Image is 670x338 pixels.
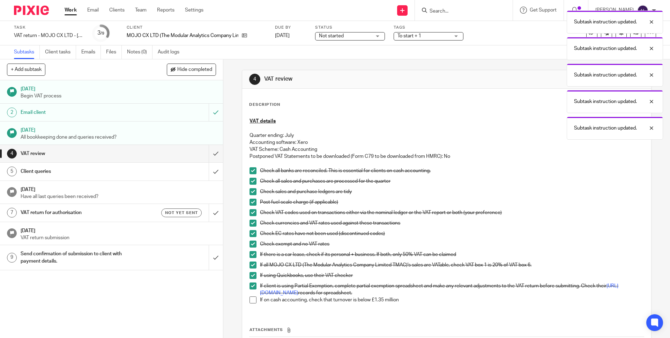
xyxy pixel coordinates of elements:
[135,7,147,14] a: Team
[315,25,385,30] label: Status
[319,34,344,38] span: Not started
[21,84,216,93] h1: [DATE]
[260,167,643,174] p: Check all banks are reconciled. This is essential for clients on cash accounting.
[250,139,643,146] p: Accounting software: Xero
[81,45,101,59] a: Emails
[574,125,637,132] p: Subtask instruction updated.
[106,45,122,59] a: Files
[45,45,76,59] a: Client tasks
[260,241,643,248] p: Check exempt and no VAT rates
[260,282,643,297] p: If client is using Partial Exemption, complete partial exemption spreadsheet and make any relevan...
[7,208,17,218] div: 7
[21,234,216,241] p: VAT return submission
[260,220,643,227] p: Check currencies and VAT rates used against these transactions
[7,64,45,75] button: + Add subtask
[264,75,462,83] h1: VAT review
[249,102,280,108] p: Description
[574,72,637,79] p: Subtask instruction updated.
[127,25,266,30] label: Client
[21,148,141,159] h1: VAT review
[97,29,104,37] div: 3
[21,249,141,266] h1: Send confirmation of submission to client with payment details.
[14,25,84,30] label: Task
[275,33,290,38] span: [DATE]
[7,253,17,263] div: 9
[157,7,174,14] a: Reports
[185,7,203,14] a: Settings
[14,32,84,39] div: VAT return - MOJO CX LTD - July 2025
[87,7,99,14] a: Email
[260,272,643,279] p: If using Quickbooks, use their VAT checker
[250,119,276,124] u: VAT details
[260,178,643,185] p: Check all sales and purchases are processed for the quarter
[109,7,125,14] a: Clients
[21,193,216,200] p: Have all last queries been received?
[637,5,648,16] img: svg%3E
[21,93,216,100] p: Begin VAT process
[7,167,17,176] div: 5
[260,230,643,237] p: Check EC rates have not been used (discontinued codes)
[165,210,198,216] span: Not yet sent
[167,64,216,75] button: Hide completed
[260,296,643,303] p: If on cash accounting, check that turnover is below £1.35 million
[14,6,49,15] img: Pixie
[574,19,637,25] p: Subtask instruction updated.
[260,188,643,195] p: Check sales and purchase ledgers are tidy
[7,108,17,117] div: 2
[21,184,216,193] h1: [DATE]
[65,7,77,14] a: Work
[260,199,643,206] p: Post fuel scale charge (if applicable)
[21,207,141,218] h1: VAT return for authorisation
[574,45,637,52] p: Subtask instruction updated.
[21,166,141,177] h1: Client queries
[574,98,637,105] p: Subtask instruction updated.
[158,45,185,59] a: Audit logs
[177,67,212,73] span: Hide completed
[21,125,216,134] h1: [DATE]
[7,149,17,159] div: 4
[14,45,40,59] a: Subtasks
[21,134,216,141] p: All bookkeeping done and queries received?
[275,25,306,30] label: Due by
[250,132,643,139] p: Quarter ending: July
[21,107,141,118] h1: Email client
[14,32,84,39] div: VAT return - MOJO CX LTD - [DATE]
[127,32,238,39] p: MOJO CX LTD (The Modular Analytics Company Limited TMAC)
[127,45,152,59] a: Notes (0)
[260,262,643,269] p: If all MOJO CX LTD (The Modular Analytics Company Limited TMAC)'s sales are VATable, check VAT bo...
[260,251,643,258] p: If there is a car lease, check if its personal + business. If both, only 50% VAT can be claimed
[250,328,283,332] span: Attachments
[21,226,216,234] h1: [DATE]
[100,31,104,35] small: /9
[250,153,643,160] p: Postponed VAT Statements to be downloaded (Form C79 to be downloaded from HMRC): No
[260,209,643,216] p: Check VAT codes used on transactions either via the nominal ledger or the VAT report or both (you...
[250,146,643,153] p: VAT Scheme: Cash Accounting
[249,74,260,85] div: 4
